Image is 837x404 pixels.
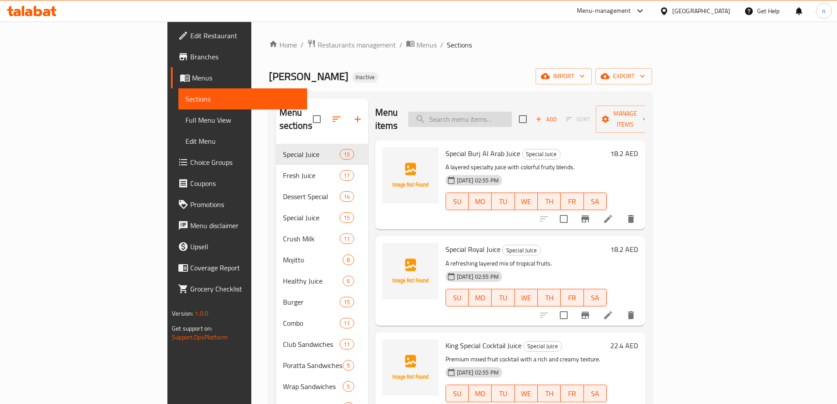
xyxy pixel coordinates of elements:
button: SU [446,289,469,306]
span: [DATE] 02:55 PM [453,273,502,281]
span: 6 [343,277,353,285]
button: Branch-specific-item [575,305,596,326]
span: 11 [340,340,353,349]
a: Grocery Checklist [171,278,307,299]
div: Fresh Juice17 [276,165,368,186]
a: Edit Menu [178,131,307,152]
button: WE [515,289,538,306]
button: Branch-specific-item [575,208,596,229]
span: 17 [340,171,353,180]
div: Burger15 [276,291,368,313]
span: TH [541,387,557,400]
div: items [343,255,354,265]
span: Restaurants management [318,40,396,50]
a: Menus [171,67,307,88]
img: Special Royal Juice [382,243,438,299]
span: 9 [343,361,353,370]
button: MO [469,193,492,210]
div: Healthy Juice6 [276,270,368,291]
span: Upsell [190,241,300,252]
span: Special Juice [283,212,340,223]
span: 14 [340,193,353,201]
span: TU [495,387,511,400]
span: Crush Milk [283,233,340,244]
button: FR [561,289,583,306]
span: WE [518,387,534,400]
span: Healthy Juice [283,276,343,286]
span: 15 [340,214,353,222]
button: MO [469,289,492,306]
button: delete [620,208,641,229]
button: WE [515,385,538,402]
span: Wrap Sandwiches [283,381,343,392]
button: Add section [347,109,368,130]
li: / [440,40,443,50]
span: Select all sections [308,110,326,128]
span: Branches [190,51,300,62]
span: Mojitto [283,255,343,265]
span: Special Juice [524,341,562,351]
a: Restaurants management [307,39,396,51]
span: Sections [447,40,472,50]
span: FR [564,195,580,208]
span: Special Royal Juice [446,243,500,256]
p: A refreshing layered mix of tropical fruits. [446,258,607,269]
div: Menu-management [577,6,631,16]
button: WE [515,193,538,210]
div: items [340,233,354,244]
div: Combo11 [276,313,368,334]
a: Promotions [171,194,307,215]
span: Choice Groups [190,157,300,167]
li: / [399,40,402,50]
span: Menu disclaimer [190,220,300,231]
span: Select section [514,110,532,128]
a: Coupons [171,173,307,194]
span: Get support on: [172,323,212,334]
div: Fresh Juice [283,170,340,181]
span: SU [449,291,465,304]
div: items [340,170,354,181]
a: Branches [171,46,307,67]
span: import [543,71,585,82]
span: export [602,71,645,82]
a: Choice Groups [171,152,307,173]
span: Menus [192,73,300,83]
button: TH [538,193,561,210]
div: items [340,149,354,160]
a: Menu disclaimer [171,215,307,236]
div: items [343,276,354,286]
div: Club Sandwiches11 [276,334,368,355]
h6: 18.2 AED [610,243,638,255]
span: Sections [185,94,300,104]
img: Special Burj Al Arab Juice [382,147,438,204]
span: 15 [340,298,353,306]
span: 8 [343,256,353,264]
span: SA [587,387,603,400]
a: Coverage Report [171,257,307,278]
a: Edit Restaurant [171,25,307,46]
span: n [822,6,826,16]
span: Special Burj Al Arab Juice [446,147,520,160]
a: Menus [406,39,437,51]
div: Club Sandwiches [283,339,340,349]
div: Special Juice [283,149,340,160]
span: 5 [343,382,353,391]
span: Grocery Checklist [190,284,300,294]
span: Full Menu View [185,115,300,125]
span: [DATE] 02:55 PM [453,176,502,185]
h6: 22.4 AED [610,339,638,352]
a: Edit menu item [603,310,613,320]
span: Dessert Special [283,191,340,202]
span: Add [534,114,558,124]
div: Inactive [352,72,378,83]
span: 11 [340,235,353,243]
div: Special Juice15 [276,144,368,165]
span: [DATE] 02:55 PM [453,368,502,377]
span: Coverage Report [190,262,300,273]
span: WE [518,195,534,208]
div: Special Juice15 [276,207,368,228]
span: Burger [283,297,340,307]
